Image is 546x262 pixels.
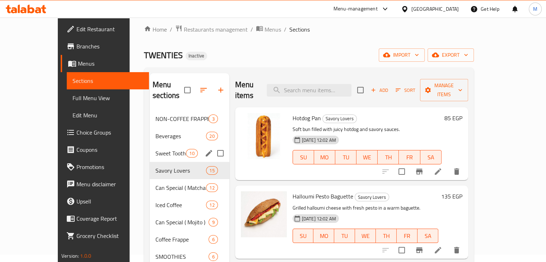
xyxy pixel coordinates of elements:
[296,231,311,241] span: SU
[206,183,218,192] div: items
[355,193,389,201] div: Savory Lovers
[293,113,321,123] span: Hotdog Pan
[378,150,399,164] button: TH
[153,79,184,101] h2: Menu sections
[296,152,311,163] span: SU
[150,162,229,179] div: Savory Lovers15
[209,236,217,243] span: 6
[384,51,419,60] span: import
[73,94,143,102] span: Full Menu View
[423,152,439,163] span: SA
[444,113,462,123] h6: 85 EGP
[76,214,143,223] span: Coverage Report
[394,164,409,179] span: Select to update
[76,145,143,154] span: Coupons
[359,152,375,163] span: WE
[399,150,420,164] button: FR
[144,25,167,34] a: Home
[186,149,197,158] div: items
[293,125,442,134] p: Soft bun filled with juicy hotdog and savory sauces.
[144,25,474,34] nav: breadcrumb
[434,167,442,176] a: Edit menu item
[206,201,218,209] div: items
[206,132,218,140] div: items
[61,227,149,244] a: Grocery Checklist
[76,180,143,188] span: Menu disclaimer
[241,113,287,159] img: Hotdog Pan
[391,85,420,96] span: Sort items
[155,183,206,192] span: Can Special ( Matcha Garden )
[322,114,357,123] div: Savory Lovers
[150,127,229,145] div: Beverages20
[206,133,217,140] span: 20
[76,197,143,206] span: Upsell
[293,191,353,202] span: Halloumi Pesto Baguette
[155,149,186,158] span: Sweet Tooth
[155,201,206,209] div: Iced Coffee
[155,132,206,140] span: Beverages
[209,219,217,226] span: 9
[155,114,209,123] span: NON-COFFEE FRAPPE
[150,231,229,248] div: Coffee Frappe6
[317,152,332,163] span: MO
[206,167,217,174] span: 15
[184,25,248,34] span: Restaurants management
[209,114,218,123] div: items
[433,51,468,60] span: export
[209,235,218,244] div: items
[186,150,197,157] span: 10
[61,158,149,176] a: Promotions
[397,229,417,243] button: FR
[150,179,229,196] div: Can Special ( Matcha Garden )12
[400,231,415,241] span: FR
[175,25,248,34] a: Restaurants management
[448,242,465,259] button: delete
[368,85,391,96] button: Add
[299,137,339,144] span: [DATE] 12:02 AM
[76,163,143,171] span: Promotions
[441,191,462,201] h6: 135 EGP
[170,25,172,34] li: /
[61,38,149,55] a: Branches
[76,128,143,137] span: Choice Groups
[155,218,209,226] span: Can Special ( Mojito )
[212,81,229,99] button: Add section
[251,25,253,34] li: /
[206,202,217,209] span: 12
[209,116,217,122] span: 3
[394,243,409,258] span: Select to update
[76,42,143,51] span: Branches
[334,229,355,243] button: TU
[293,229,314,243] button: SU
[204,148,214,159] button: edit
[186,52,207,60] div: Inactive
[206,184,217,191] span: 12
[411,163,428,180] button: Branch-specific-item
[180,83,195,98] span: Select all sections
[61,124,149,141] a: Choice Groups
[402,152,417,163] span: FR
[78,59,143,68] span: Menus
[411,242,428,259] button: Branch-specific-item
[80,251,91,261] span: 1.0.0
[289,25,310,34] span: Sections
[426,81,462,99] span: Manage items
[353,83,368,98] span: Select section
[434,246,442,254] a: Edit menu item
[448,163,465,180] button: delete
[61,20,149,38] a: Edit Restaurant
[73,111,143,120] span: Edit Menu
[67,107,149,124] a: Edit Menu
[314,150,335,164] button: MO
[299,215,339,222] span: [DATE] 12:02 AM
[338,152,354,163] span: TU
[533,5,537,13] span: M
[150,196,229,214] div: Iced Coffee12
[241,191,287,237] img: Halloumi Pesto Baguette
[316,231,331,241] span: MO
[355,193,389,201] span: Savory Lovers
[256,25,281,34] a: Menus
[61,141,149,158] a: Coupons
